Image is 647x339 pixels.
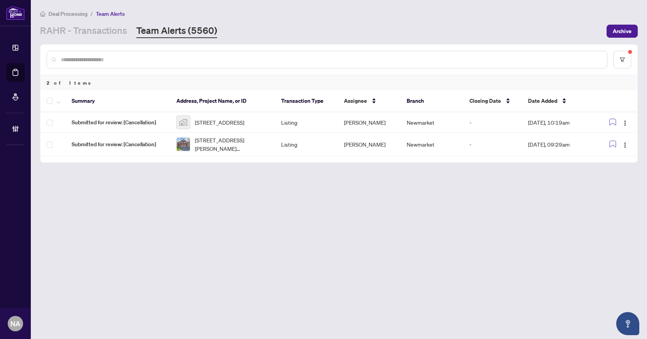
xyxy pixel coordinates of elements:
[613,25,632,37] span: Archive
[177,138,190,151] img: thumbnail-img
[622,142,628,148] img: Logo
[344,97,367,105] span: Assignee
[401,133,463,156] td: Newmarket
[195,136,269,153] span: [STREET_ADDRESS][PERSON_NAME][PERSON_NAME]
[401,112,463,133] td: Newmarket
[622,120,628,126] img: Logo
[338,90,401,112] th: Assignee
[607,25,638,38] button: Archive
[170,90,275,112] th: Address, Project Name, or ID
[522,112,597,133] td: [DATE], 10:19am
[177,116,190,129] img: thumbnail-img
[463,90,522,112] th: Closing Date
[338,133,401,156] td: [PERSON_NAME]
[463,133,522,156] td: -
[40,11,45,17] span: home
[401,90,463,112] th: Branch
[6,6,25,20] img: logo
[136,24,217,38] a: Team Alerts (5560)
[616,312,639,335] button: Open asap
[72,118,164,127] span: Submitted for review: [Cancellation]
[40,24,127,38] a: RAHR - Transactions
[275,90,338,112] th: Transaction Type
[619,138,631,150] button: Logo
[49,10,87,17] span: Deal Processing
[275,133,338,156] td: Listing
[613,51,631,68] button: filter
[619,116,631,129] button: Logo
[522,90,597,112] th: Date Added
[620,57,625,62] span: filter
[522,133,597,156] td: [DATE], 09:29am
[528,97,557,105] span: Date Added
[65,90,170,112] th: Summary
[96,10,125,17] span: Team Alerts
[463,112,522,133] td: -
[40,75,637,90] div: 2 of Items
[72,140,164,149] span: Submitted for review: [Cancellation]
[10,318,20,329] span: NA
[469,97,501,105] span: Closing Date
[91,9,93,18] li: /
[338,112,401,133] td: [PERSON_NAME]
[275,112,338,133] td: Listing
[195,118,244,127] span: [STREET_ADDRESS]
